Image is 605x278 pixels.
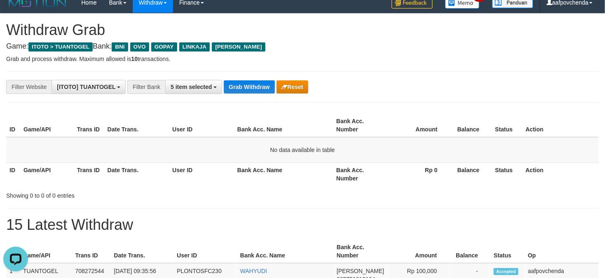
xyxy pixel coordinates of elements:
[127,80,165,94] div: Filter Bank
[525,240,599,263] th: Op
[112,42,128,51] span: BNI
[234,162,333,186] th: Bank Acc. Name
[74,114,104,137] th: Trans ID
[6,80,52,94] div: Filter Website
[104,114,169,137] th: Date Trans.
[224,80,274,93] button: Grab Withdraw
[57,84,115,90] span: [ITOTO] TUANTOGEL
[6,22,599,38] h1: Withdraw Grab
[490,240,525,263] th: Status
[20,162,74,186] th: Game/API
[110,240,174,263] th: Date Trans.
[179,42,210,51] span: LINKAJA
[20,240,72,263] th: Game/API
[450,114,492,137] th: Balance
[6,137,599,163] td: No data available in table
[104,162,169,186] th: Date Trans.
[234,114,333,137] th: Bank Acc. Name
[387,162,450,186] th: Rp 0
[74,162,104,186] th: Trans ID
[492,114,522,137] th: Status
[171,84,212,90] span: 5 item selected
[494,268,518,275] span: Accepted
[387,240,449,263] th: Amount
[151,42,177,51] span: GOPAY
[131,56,138,62] strong: 10
[169,162,234,186] th: User ID
[449,240,490,263] th: Balance
[20,114,74,137] th: Game/API
[277,80,308,93] button: Reset
[169,114,234,137] th: User ID
[240,268,267,274] a: WAHYUDI
[450,162,492,186] th: Balance
[6,114,20,137] th: ID
[333,114,387,137] th: Bank Acc. Number
[6,188,246,200] div: Showing 0 to 0 of 0 entries
[333,240,387,263] th: Bank Acc. Number
[3,3,28,28] button: Open LiveChat chat widget
[174,240,237,263] th: User ID
[72,240,111,263] th: Trans ID
[130,42,149,51] span: OVO
[6,162,20,186] th: ID
[337,268,384,274] span: [PERSON_NAME]
[387,114,450,137] th: Amount
[28,42,93,51] span: ITOTO > TUANTOGEL
[6,217,599,233] h1: 15 Latest Withdraw
[522,162,599,186] th: Action
[492,162,522,186] th: Status
[522,114,599,137] th: Action
[6,42,599,51] h4: Game: Bank:
[333,162,387,186] th: Bank Acc. Number
[237,240,333,263] th: Bank Acc. Name
[6,55,599,63] p: Grab and process withdraw. Maximum allowed is transactions.
[52,80,126,94] button: [ITOTO] TUANTOGEL
[6,240,20,263] th: ID
[165,80,222,94] button: 5 item selected
[212,42,265,51] span: [PERSON_NAME]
